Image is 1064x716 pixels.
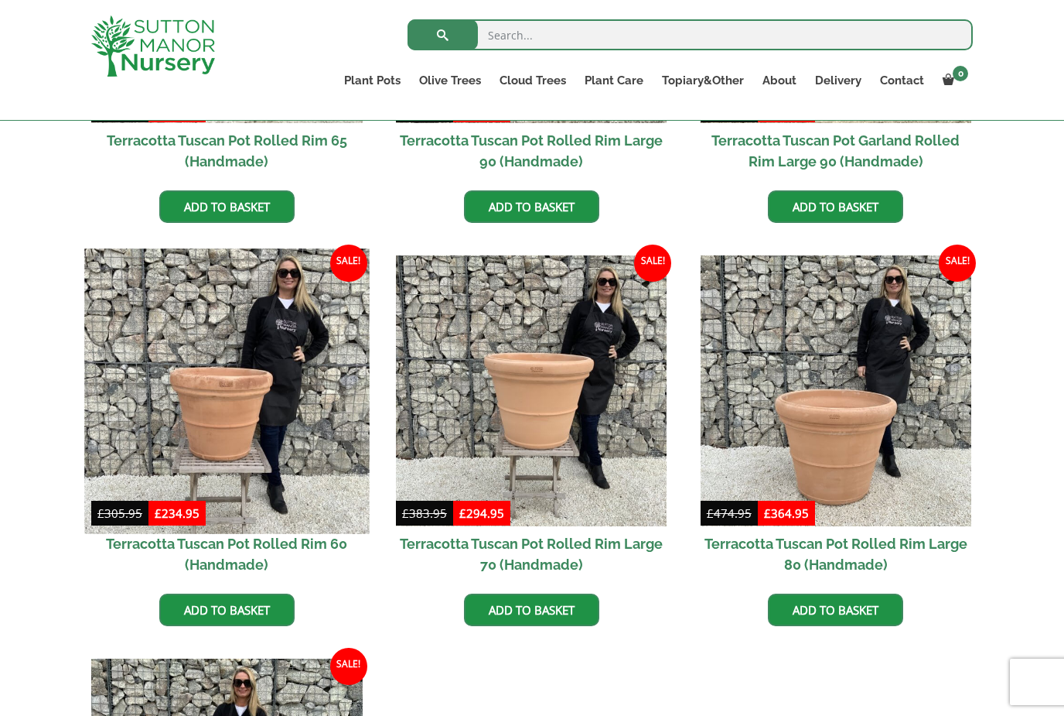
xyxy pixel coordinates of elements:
span: £ [764,505,771,521]
bdi: 294.95 [459,505,504,521]
h2: Terracotta Tuscan Pot Rolled Rim 65 (Handmade) [91,123,363,179]
img: Terracotta Tuscan Pot Rolled Rim Large 70 (Handmade) [396,255,667,527]
a: Add to basket: “Terracotta Tuscan Pot Rolled Rim Large 90 (Handmade)” [464,190,599,223]
h2: Terracotta Tuscan Pot Rolled Rim Large 90 (Handmade) [396,123,667,179]
span: £ [97,505,104,521]
a: Topiary&Other [653,70,753,91]
bdi: 305.95 [97,505,142,521]
bdi: 364.95 [764,505,809,521]
img: Terracotta Tuscan Pot Rolled Rim Large 80 (Handmade) [701,255,972,527]
h2: Terracotta Tuscan Pot Rolled Rim Large 80 (Handmade) [701,526,972,582]
a: Add to basket: “Terracotta Tuscan Pot Rolled Rim 60 (Handmade)” [159,594,295,626]
a: Sale! Terracotta Tuscan Pot Rolled Rim Large 70 (Handmade) [396,255,667,583]
a: Add to basket: “Terracotta Tuscan Pot Rolled Rim Large 80 (Handmade)” [768,594,903,626]
span: £ [707,505,714,521]
a: Sale! Terracotta Tuscan Pot Rolled Rim 60 (Handmade) [91,255,363,583]
h2: Terracotta Tuscan Pot Garland Rolled Rim Large 90 (Handmade) [701,123,972,179]
a: Cloud Trees [490,70,575,91]
a: 0 [933,70,973,91]
h2: Terracotta Tuscan Pot Rolled Rim 60 (Handmade) [91,526,363,582]
span: £ [459,505,466,521]
a: Add to basket: “Terracotta Tuscan Pot Rolled Rim 65 (Handmade)” [159,190,295,223]
a: Contact [871,70,933,91]
a: Olive Trees [410,70,490,91]
img: Terracotta Tuscan Pot Rolled Rim 60 (Handmade) [84,248,369,533]
a: Plant Pots [335,70,410,91]
bdi: 234.95 [155,505,199,521]
h2: Terracotta Tuscan Pot Rolled Rim Large 70 (Handmade) [396,526,667,582]
a: Plant Care [575,70,653,91]
span: £ [402,505,409,521]
a: Add to basket: “Terracotta Tuscan Pot Garland Rolled Rim Large 90 (Handmade)” [768,190,903,223]
a: About [753,70,806,91]
bdi: 474.95 [707,505,752,521]
bdi: 383.95 [402,505,447,521]
span: Sale! [634,245,671,282]
a: Sale! Terracotta Tuscan Pot Rolled Rim Large 80 (Handmade) [701,255,972,583]
input: Search... [408,19,973,50]
a: Add to basket: “Terracotta Tuscan Pot Rolled Rim Large 70 (Handmade)” [464,594,599,626]
span: Sale! [330,245,367,282]
img: logo [91,15,215,77]
span: £ [155,505,162,521]
span: Sale! [939,245,976,282]
span: 0 [953,66,968,81]
a: Delivery [806,70,871,91]
span: Sale! [330,648,367,685]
